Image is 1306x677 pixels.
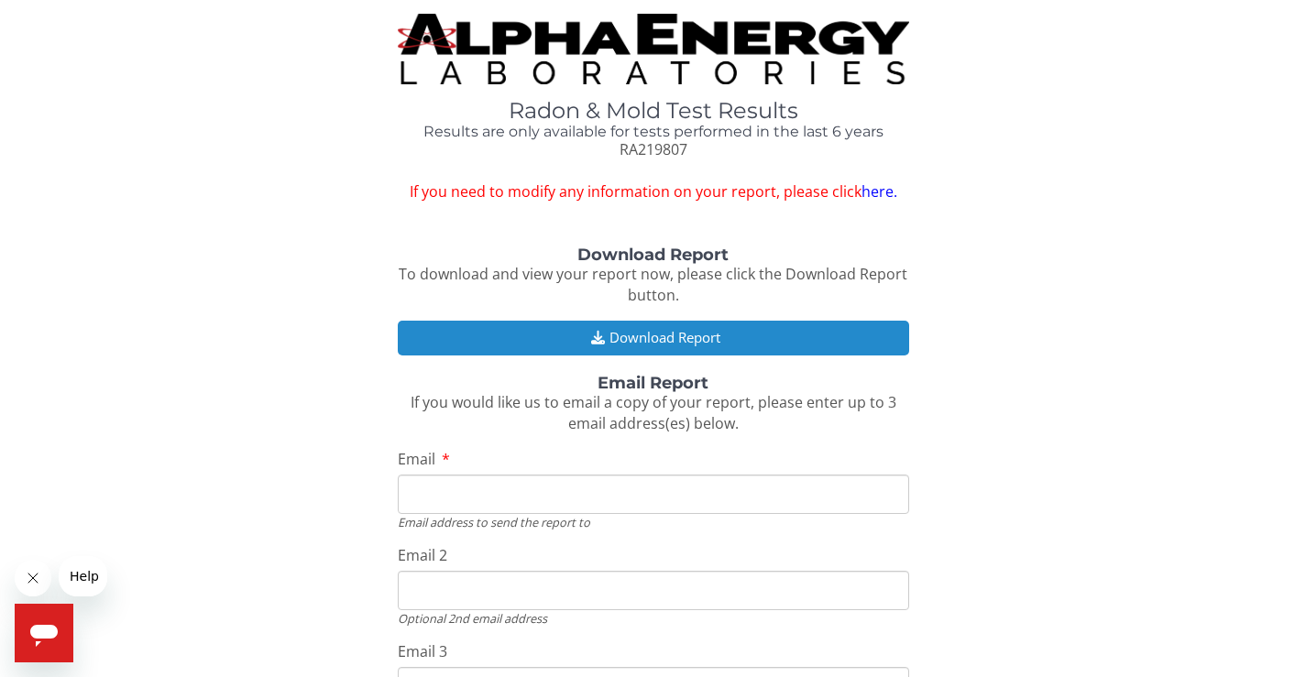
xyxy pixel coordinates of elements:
img: TightCrop.jpg [398,14,909,84]
h4: Results are only available for tests performed in the last 6 years [398,124,909,140]
strong: Email Report [598,373,708,393]
span: Email 3 [398,641,447,661]
strong: Download Report [577,245,729,265]
span: Email [398,449,435,469]
span: Email 2 [398,545,447,565]
iframe: Message from company [59,556,107,596]
div: Email address to send the report to [398,514,909,530]
span: If you would like us to email a copy of your report, please enter up to 3 email address(es) below. [411,392,896,433]
span: To download and view your report now, please click the Download Report button. [399,264,907,305]
button: Download Report [398,321,909,355]
span: RA219807 [620,139,687,159]
span: If you need to modify any information on your report, please click [398,181,909,202]
h1: Radon & Mold Test Results [398,99,909,123]
a: here. [862,181,897,202]
iframe: Button to launch messaging window [15,604,73,662]
div: Optional 2nd email address [398,610,909,627]
iframe: Close message [15,560,51,596]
